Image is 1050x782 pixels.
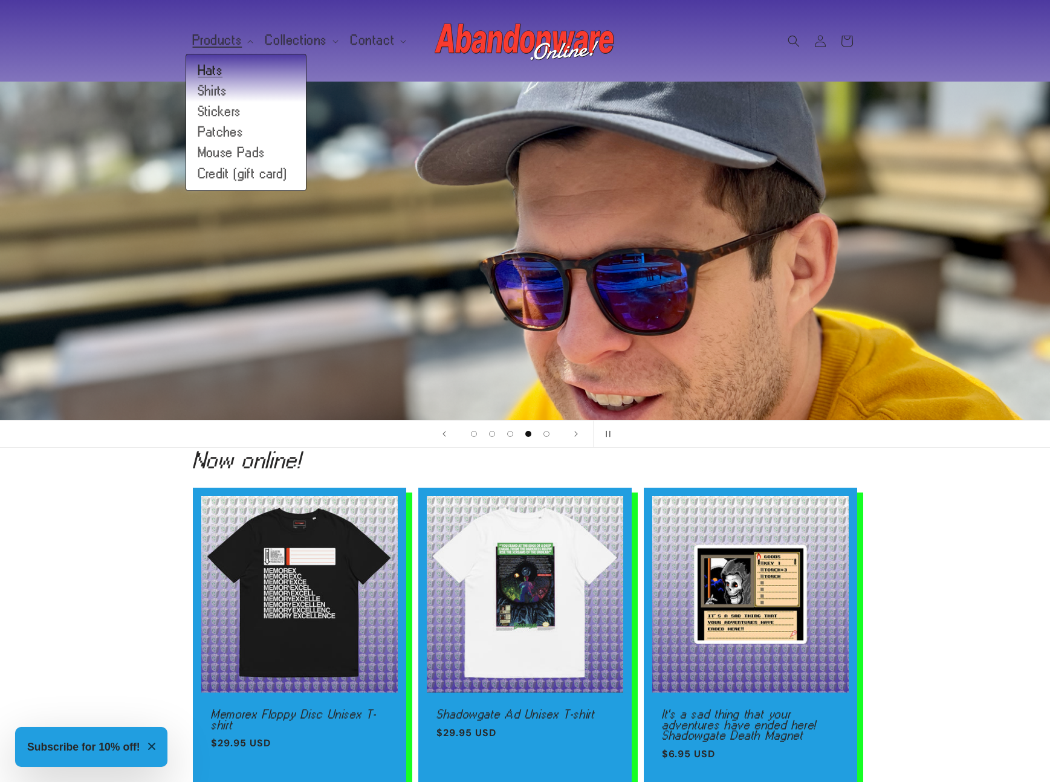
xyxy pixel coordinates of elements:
[435,17,616,65] img: Abandonware
[780,28,807,54] summary: Search
[483,425,501,443] button: Load slide 2 of 5
[186,81,306,102] a: Shirts
[186,60,306,81] a: Hats
[211,709,388,731] a: Memorex Floppy Disc Unisex T-shirt
[501,425,519,443] button: Load slide 3 of 5
[186,122,306,143] a: Patches
[593,421,620,447] button: Pause slideshow
[265,35,327,46] span: Collections
[465,425,483,443] button: Load slide 1 of 5
[186,102,306,122] a: Stickers
[193,35,242,46] span: Products
[563,421,589,447] button: Next slide
[430,12,620,69] a: Abandonware
[343,28,411,53] summary: Contact
[186,28,259,53] summary: Products
[258,28,343,53] summary: Collections
[519,425,537,443] button: Load slide 4 of 5
[186,164,306,184] a: Credit (gift card)
[193,450,858,470] h2: Now online!
[662,709,839,742] a: It's a sad thing that your adventures have ended here! Shadowgate Death Magnet
[436,709,614,720] a: Shadowgate Ad Unisex T-shirt
[537,425,556,443] button: Load slide 5 of 5
[351,35,395,46] span: Contact
[186,143,306,163] a: Mouse Pads
[431,421,458,447] button: Previous slide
